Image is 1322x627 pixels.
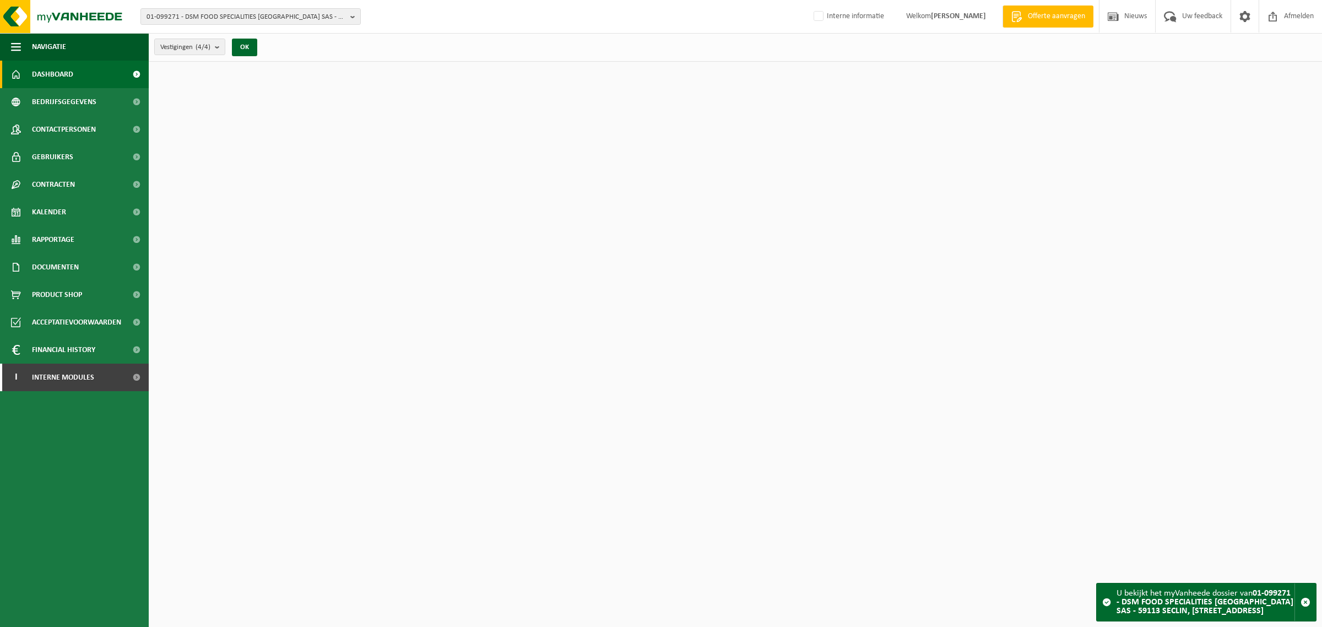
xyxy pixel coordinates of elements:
count: (4/4) [196,44,210,51]
span: Vestigingen [160,39,210,56]
span: Contracten [32,171,75,198]
span: Product Shop [32,281,82,309]
span: Gebruikers [32,143,73,171]
span: Interne modules [32,364,94,391]
button: 01-099271 - DSM FOOD SPECIALITIES [GEOGRAPHIC_DATA] SAS - 59113 SECLIN, [STREET_ADDRESS] [140,8,361,25]
span: Acceptatievoorwaarden [32,309,121,336]
span: Bedrijfsgegevens [32,88,96,116]
span: Offerte aanvragen [1025,11,1088,22]
span: Financial History [32,336,95,364]
span: I [11,364,21,391]
span: Navigatie [32,33,66,61]
strong: [PERSON_NAME] [931,12,986,20]
button: Vestigingen(4/4) [154,39,225,55]
div: U bekijkt het myVanheede dossier van [1117,583,1294,621]
span: Contactpersonen [32,116,96,143]
span: Documenten [32,253,79,281]
button: OK [232,39,257,56]
a: Offerte aanvragen [1003,6,1093,28]
strong: 01-099271 - DSM FOOD SPECIALITIES [GEOGRAPHIC_DATA] SAS - 59113 SECLIN, [STREET_ADDRESS] [1117,589,1293,615]
span: Rapportage [32,226,74,253]
span: Kalender [32,198,66,226]
label: Interne informatie [811,8,884,25]
span: 01-099271 - DSM FOOD SPECIALITIES [GEOGRAPHIC_DATA] SAS - 59113 SECLIN, [STREET_ADDRESS] [147,9,346,25]
span: Dashboard [32,61,73,88]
